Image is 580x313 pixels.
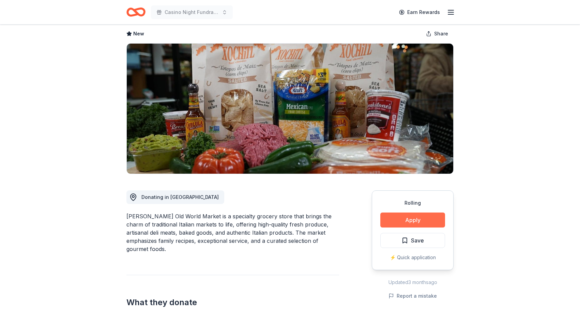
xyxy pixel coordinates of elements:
span: Save [411,236,424,245]
div: Rolling [380,199,445,207]
button: Share [421,27,454,41]
button: Casino Night Fundraiser & Awards Dinner 2025 [151,5,233,19]
h2: What they donate [126,297,339,308]
img: Image for Livoti's Old World Market [127,44,453,174]
div: Updated 3 months ago [372,278,454,286]
a: Home [126,4,146,20]
button: Report a mistake [388,292,437,300]
a: Earn Rewards [395,6,444,18]
span: Share [434,30,448,38]
div: ⚡️ Quick application [380,253,445,262]
span: New [133,30,144,38]
span: Donating in [GEOGRAPHIC_DATA] [141,194,219,200]
span: Casino Night Fundraiser & Awards Dinner 2025 [165,8,219,16]
div: [PERSON_NAME] Old World Market is a specialty grocery store that brings the charm of traditional ... [126,212,339,253]
button: Save [380,233,445,248]
button: Apply [380,213,445,228]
